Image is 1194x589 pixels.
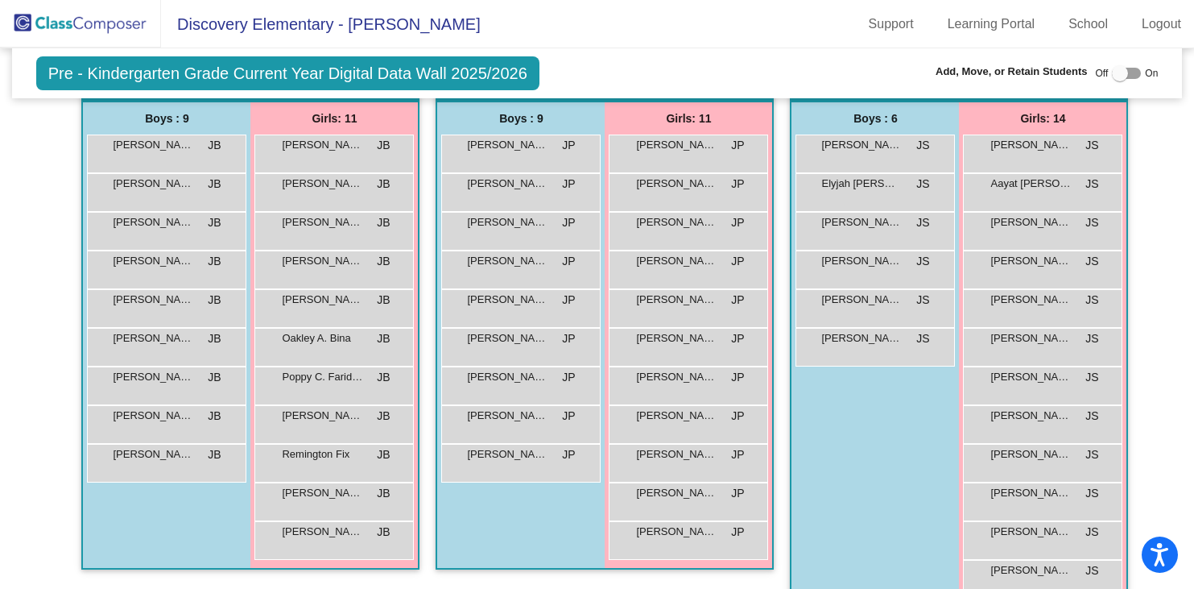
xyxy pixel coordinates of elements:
span: [PERSON_NAME] [PERSON_NAME] [636,524,717,540]
span: [PERSON_NAME] [636,408,717,424]
span: JP [562,330,575,347]
span: JP [731,408,744,425]
span: JS [1085,485,1098,502]
span: [PERSON_NAME] [282,176,362,192]
span: JP [731,330,744,347]
span: JP [562,369,575,386]
span: [PERSON_NAME] [990,214,1071,230]
span: JB [377,408,390,425]
a: Learning Portal [935,11,1048,37]
span: Remington Fix [282,446,362,462]
span: [PERSON_NAME] [990,485,1071,501]
span: JB [208,214,221,231]
span: JS [1085,524,1098,541]
span: JS [1085,137,1098,154]
span: JP [731,253,744,270]
span: JP [731,292,744,309]
span: [PERSON_NAME] Price [282,524,362,540]
span: JB [377,137,390,154]
span: JB [377,176,390,193]
span: JP [562,446,575,463]
span: [PERSON_NAME] [990,562,1071,579]
div: Girls: 11 [250,102,418,135]
span: JS [1085,446,1098,463]
span: JP [562,214,575,231]
span: JS [916,292,929,309]
span: [PERSON_NAME] [990,446,1071,462]
span: JP [562,176,575,193]
span: JP [562,253,575,270]
span: [PERSON_NAME] [990,369,1071,385]
span: [PERSON_NAME] [113,176,193,192]
span: [PERSON_NAME] [636,485,717,501]
span: JP [562,137,575,154]
span: JB [208,292,221,309]
span: JS [916,214,929,231]
span: [PERSON_NAME] [636,330,717,346]
span: [PERSON_NAME] [636,137,717,153]
a: School [1056,11,1121,37]
span: [PERSON_NAME] [636,253,717,269]
span: JP [562,292,575,309]
span: [PERSON_NAME] [821,253,902,269]
span: JB [377,446,390,463]
span: JP [562,408,575,425]
span: [PERSON_NAME] [467,292,547,308]
span: JS [1085,214,1098,231]
span: [PERSON_NAME] [990,253,1071,269]
span: [PERSON_NAME] [113,369,193,385]
span: JB [208,446,221,463]
span: [PERSON_NAME] [990,524,1071,540]
span: [PERSON_NAME] [282,292,362,308]
span: [PERSON_NAME] [PERSON_NAME] [636,292,717,308]
span: [PERSON_NAME] [990,292,1071,308]
span: [PERSON_NAME] [467,330,547,346]
span: JB [208,408,221,425]
span: [PERSON_NAME] Raider [636,176,717,192]
span: Discovery Elementary - [PERSON_NAME] [161,11,481,37]
span: JB [377,485,390,502]
span: JP [731,137,744,154]
span: [PERSON_NAME] [282,485,362,501]
span: Poppy C. Faridniya [282,369,362,385]
span: Oakley A. Bina [282,330,362,346]
span: JB [377,524,390,541]
span: [PERSON_NAME] [282,253,362,269]
span: Off [1096,66,1109,81]
span: JB [377,369,390,386]
span: [PERSON_NAME] Narlengi [113,137,193,153]
span: [PERSON_NAME] [467,253,547,269]
div: Boys : 9 [83,102,250,135]
a: Support [856,11,927,37]
span: JS [916,253,929,270]
span: JP [731,176,744,193]
span: JB [208,330,221,347]
span: JB [377,214,390,231]
span: [PERSON_NAME] [PERSON_NAME] [636,369,717,385]
div: Boys : 9 [437,102,605,135]
span: JB [208,369,221,386]
span: [PERSON_NAME] [821,214,902,230]
span: [PERSON_NAME] [113,292,193,308]
span: [PERSON_NAME] [636,446,717,462]
a: Logout [1129,11,1194,37]
span: JS [1085,408,1098,425]
span: [PERSON_NAME] [PERSON_NAME] [282,137,362,153]
div: Girls: 14 [959,102,1126,135]
span: JS [916,137,929,154]
div: Girls: 11 [605,102,772,135]
span: [PERSON_NAME] [113,330,193,346]
span: [PERSON_NAME] [282,408,362,424]
span: JP [731,446,744,463]
span: [PERSON_NAME] [821,292,902,308]
span: JB [377,330,390,347]
span: JS [1085,330,1098,347]
span: JB [377,292,390,309]
span: [PERSON_NAME] [113,446,193,462]
span: [PERSON_NAME] [467,446,547,462]
span: [PERSON_NAME] [467,137,547,153]
span: JS [1085,292,1098,309]
span: JP [731,485,744,502]
span: [PERSON_NAME] [113,408,193,424]
span: JS [916,176,929,193]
